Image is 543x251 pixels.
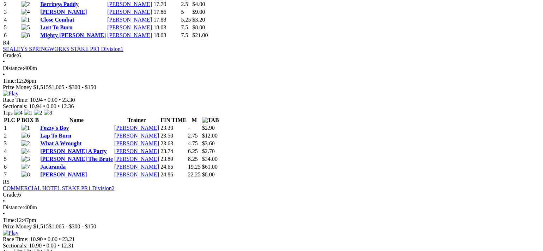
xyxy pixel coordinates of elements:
[202,171,215,177] span: $8.00
[107,17,152,23] a: [PERSON_NAME]
[153,8,180,16] td: 17.86
[192,9,205,15] span: $9.00
[3,217,16,223] span: Time:
[153,24,180,31] td: 18.03
[202,164,218,170] span: $61.00
[202,133,218,139] span: $12.00
[153,1,180,8] td: 17.70
[44,110,52,116] img: 8
[49,84,96,90] span: $1,065 - $300 - $150
[22,140,30,147] img: 2
[3,103,28,109] span: Sectionals:
[3,84,535,91] div: Prize Money $1,515
[4,1,20,8] td: 2
[107,32,152,38] a: [PERSON_NAME]
[3,192,535,198] div: 6
[4,117,15,123] span: PLC
[40,164,66,170] a: Jacaranda
[181,24,188,30] text: 7.5
[3,65,535,71] div: 400m
[4,156,20,163] td: 5
[40,24,73,30] a: Lust To Burn
[3,46,123,52] a: SEALEYS SPRINGWORKS STAKE PR1 Division1
[114,164,159,170] a: [PERSON_NAME]
[107,9,152,15] a: [PERSON_NAME]
[181,9,184,15] text: 5
[35,117,39,123] span: B
[4,132,20,139] td: 2
[40,156,113,162] a: [PERSON_NAME] The Brute
[4,32,20,39] td: 6
[59,236,61,242] span: •
[188,117,201,124] th: M
[202,148,215,154] span: $2.70
[24,110,32,116] img: 1
[40,32,106,38] a: Mighty [PERSON_NAME]
[40,17,74,23] a: Close Combat
[3,217,535,223] div: 12:47pm
[22,156,30,162] img: 3
[188,133,198,139] text: 2.75
[3,243,28,249] span: Sectionals:
[34,110,42,116] img: 2
[188,148,198,154] text: 6.25
[192,1,205,7] span: $4.00
[40,9,87,15] a: [PERSON_NAME]
[43,243,45,249] span: •
[181,32,188,38] text: 7.5
[202,117,219,123] img: TAB
[202,140,215,146] span: $3.60
[114,171,159,177] a: [PERSON_NAME]
[160,171,187,178] td: 24.86
[22,171,30,178] img: 8
[48,97,57,103] span: 0.00
[3,91,18,97] img: Play
[4,16,20,23] td: 4
[4,148,20,155] td: 4
[181,17,191,23] text: 5.25
[3,211,5,217] span: •
[3,59,5,65] span: •
[160,117,187,124] th: FIN TIME
[4,24,20,31] td: 5
[3,97,29,103] span: Race Time:
[3,179,10,185] span: R5
[62,236,75,242] span: 23.21
[3,71,5,77] span: •
[3,52,18,58] span: Grade:
[107,24,152,30] a: [PERSON_NAME]
[22,32,30,39] img: 8
[3,236,29,242] span: Race Time:
[49,223,96,229] span: $1,065 - $300 - $150
[188,125,190,131] text: -
[160,163,187,170] td: 24.65
[47,243,56,249] span: 0.00
[114,117,159,124] th: Trainer
[22,133,30,139] img: 6
[44,236,46,242] span: •
[4,140,20,147] td: 3
[3,204,535,211] div: 400m
[4,163,20,170] td: 6
[3,185,115,191] a: COMMERCIAL HOTEL STAKE PR1 Division2
[17,117,20,123] span: P
[3,78,16,84] span: Time:
[22,17,30,23] img: 1
[160,124,187,132] td: 23.30
[44,97,46,103] span: •
[114,133,159,139] a: [PERSON_NAME]
[3,110,13,116] span: Tips
[3,204,24,210] span: Distance:
[40,1,79,7] a: Berringa Paddy
[188,164,201,170] text: 19.25
[22,125,30,131] img: 1
[3,40,10,46] span: R4
[153,16,180,23] td: 17.88
[3,52,535,59] div: 6
[160,132,187,139] td: 23.50
[29,103,42,109] span: 10.94
[202,156,218,162] span: $34.00
[58,243,60,249] span: •
[59,97,61,103] span: •
[22,1,30,7] img: 2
